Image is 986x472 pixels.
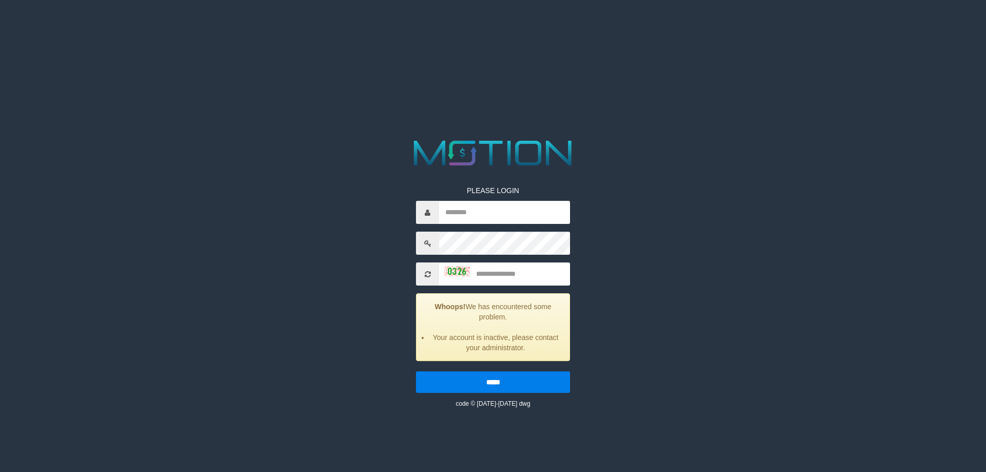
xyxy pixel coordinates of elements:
[456,400,530,407] small: code © [DATE]-[DATE] dwg
[429,332,562,353] li: Your account is inactive, please contact your administrator.
[416,185,570,196] p: PLEASE LOGIN
[407,136,579,170] img: MOTION_logo.png
[444,266,470,276] img: captcha
[416,293,570,361] div: We has encountered some problem.
[435,303,466,311] strong: Whoops!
